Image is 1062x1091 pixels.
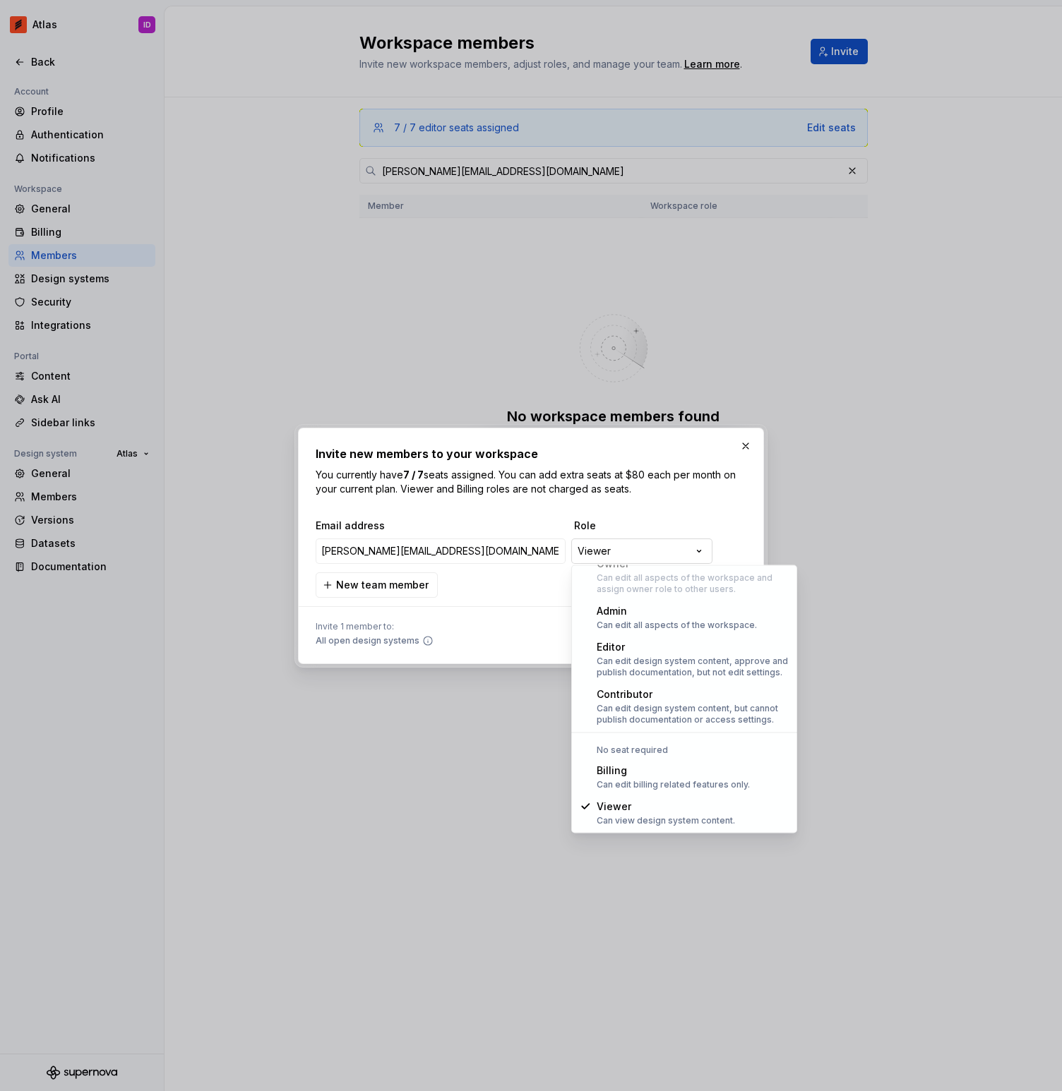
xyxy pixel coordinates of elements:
[597,641,625,653] span: Editor
[597,800,631,812] span: Viewer
[597,779,750,790] div: Can edit billing related features only.
[574,745,794,756] div: No seat required
[597,620,757,631] div: Can edit all aspects of the workspace.
[597,815,735,826] div: Can view design system content.
[597,572,789,595] div: Can edit all aspects of the workspace and assign owner role to other users.
[597,764,627,776] span: Billing
[597,703,789,725] div: Can edit design system content, but cannot publish documentation or access settings.
[597,605,627,617] span: Admin
[597,656,789,678] div: Can edit design system content, approve and publish documentation, but not edit settings.
[597,688,652,700] span: Contributor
